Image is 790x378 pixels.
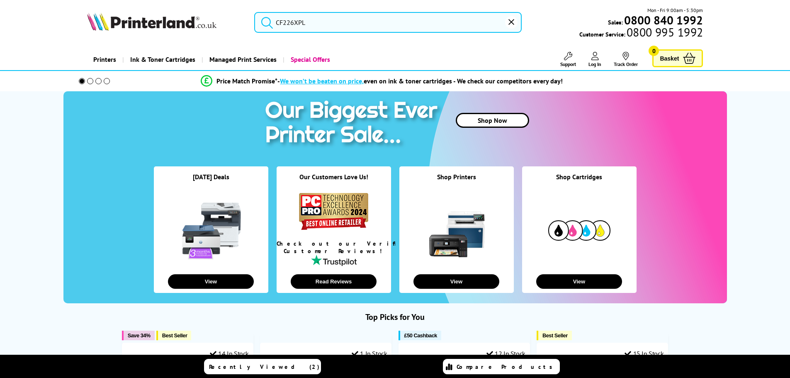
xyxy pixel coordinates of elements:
[608,18,623,26] span: Sales:
[457,363,557,371] span: Compare Products
[660,53,679,64] span: Basket
[623,16,703,24] a: 0800 840 1992
[443,359,560,374] a: Compare Products
[649,46,659,56] span: 0
[87,12,244,32] a: Printerland Logo
[277,77,563,85] div: - even on ink & toner cartridges - We check our competitors every day!
[162,332,187,339] span: Best Seller
[87,12,216,31] img: Printerland Logo
[456,113,529,128] a: Shop Now
[210,349,249,358] div: 14 In Stock
[522,173,637,191] div: Shop Cartridges
[647,6,703,14] span: Mon - Fri 9:00am - 5:30pm
[216,77,277,85] span: Price Match Promise*
[588,61,601,67] span: Log In
[542,332,568,339] span: Best Seller
[128,332,151,339] span: Save 34%
[399,331,441,340] button: £50 Cashback
[261,91,446,156] img: printer sale
[202,49,283,70] a: Managed Print Services
[404,332,437,339] span: £50 Cashback
[413,274,499,289] button: View
[277,173,391,191] div: Our Customers Love Us!
[579,28,703,38] span: Customer Service:
[652,49,703,67] a: Basket 0
[625,349,664,358] div: 15 In Stock
[560,52,576,67] a: Support
[588,52,601,67] a: Log In
[130,49,195,70] span: Ink & Toner Cartridges
[560,61,576,67] span: Support
[399,173,514,191] div: Shop Printers
[625,28,703,36] span: 0800 995 1992
[291,274,377,289] button: Read Reviews
[87,49,122,70] a: Printers
[204,359,321,374] a: Recently Viewed (2)
[122,49,202,70] a: Ink & Toner Cartridges
[154,173,268,191] div: [DATE] Deals
[68,74,697,88] li: modal_Promise
[536,274,622,289] button: View
[168,274,254,289] button: View
[624,12,703,28] b: 0800 840 1992
[537,331,572,340] button: Best Seller
[614,52,638,67] a: Track Order
[209,363,320,371] span: Recently Viewed (2)
[486,349,525,358] div: 12 In Stock
[280,77,364,85] span: We won’t be beaten on price,
[156,331,192,340] button: Best Seller
[122,331,155,340] button: Save 34%
[283,49,336,70] a: Special Offers
[352,349,387,358] div: 1 In Stock
[277,240,391,255] div: Check out our Verified Customer Reviews!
